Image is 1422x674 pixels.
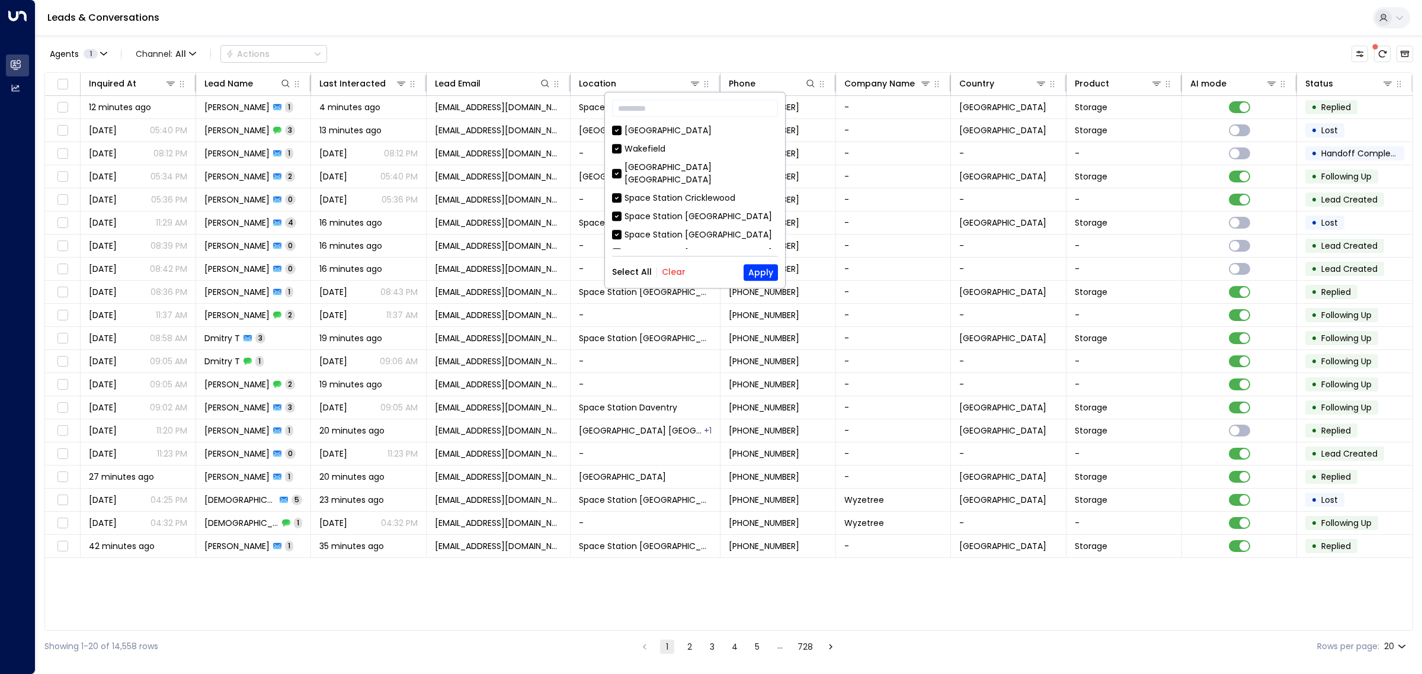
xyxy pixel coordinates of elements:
[1311,282,1317,302] div: •
[89,101,151,113] span: 12 minutes ago
[1311,166,1317,187] div: •
[89,378,117,390] span: Sep 30, 2025
[1311,397,1317,418] div: •
[435,355,562,367] span: dmitrytychko@gmail.com
[1384,638,1408,655] div: 20
[204,76,292,91] div: Lead Name
[55,100,70,115] span: Toggle select row
[836,350,952,373] td: -
[1075,425,1107,437] span: Storage
[285,240,296,251] span: 0
[84,49,98,59] span: 1
[836,211,952,234] td: -
[836,466,952,488] td: -
[959,286,1046,298] span: United Kingdom
[131,46,201,62] span: Channel:
[319,309,347,321] span: Sep 14, 2025
[1075,76,1162,91] div: Product
[285,402,295,412] span: 3
[951,350,1066,373] td: -
[612,161,778,186] div: [GEOGRAPHIC_DATA] [GEOGRAPHIC_DATA]
[1321,194,1378,206] span: Lead Created
[319,76,407,91] div: Last Interacted
[435,332,562,344] span: dmitrytychko@gmail.com
[1321,240,1378,252] span: Lead Created
[319,378,382,390] span: 19 minutes ago
[836,165,952,188] td: -
[624,247,772,259] div: Space Station [GEOGRAPHIC_DATA]
[571,304,720,326] td: -
[951,142,1066,165] td: -
[571,142,720,165] td: -
[204,425,270,437] span: Artur Gie
[579,217,712,229] span: Space Station Brentford
[175,49,186,59] span: All
[220,45,327,63] div: Button group with a nested menu
[89,194,117,206] span: Sep 30, 2025
[836,119,952,142] td: -
[384,147,418,159] p: 08:12 PM
[951,235,1066,257] td: -
[382,194,418,206] p: 05:36 PM
[705,640,719,654] button: Go to page 3
[1066,188,1182,211] td: -
[285,264,296,274] span: 0
[660,640,674,654] button: page 1
[1321,425,1351,437] span: Replied
[729,76,755,91] div: Phone
[579,286,712,298] span: Space Station Brentford
[750,640,764,654] button: Go to page 5
[729,471,799,483] span: +447828009149
[89,147,117,159] span: Oct 02, 2025
[157,448,187,460] p: 11:23 PM
[55,192,70,207] span: Toggle select row
[951,512,1066,534] td: -
[579,332,712,344] span: Space Station Swiss Cottage
[204,286,270,298] span: Mike Ko
[612,268,652,277] button: Select All
[204,240,270,252] span: Mike Ko
[1311,120,1317,140] div: •
[704,425,712,437] div: Space Station Doncaster
[1321,332,1372,344] span: Following Up
[1321,101,1351,113] span: Replied
[571,350,720,373] td: -
[55,308,70,323] span: Toggle select row
[204,378,270,390] span: Jonathan Wake
[836,535,952,557] td: -
[1321,355,1372,367] span: Following Up
[662,268,686,277] button: Clear
[836,327,952,349] td: -
[1311,213,1317,233] div: •
[204,171,270,182] span: Rachel Turner
[836,442,952,465] td: -
[579,101,712,113] span: Space Station Wakefield
[204,309,270,321] span: Mike Ko
[55,354,70,369] span: Toggle select row
[387,448,418,460] p: 11:23 PM
[50,50,79,58] span: Agents
[1066,304,1182,326] td: -
[951,304,1066,326] td: -
[55,400,70,415] span: Toggle select row
[959,402,1046,413] span: United Kingdom
[951,442,1066,465] td: -
[255,333,265,343] span: 3
[386,309,418,321] p: 11:37 AM
[571,258,720,280] td: -
[55,447,70,461] span: Toggle select row
[729,309,799,321] span: +447516706155
[55,470,70,484] span: Toggle select row
[836,258,952,280] td: -
[1066,442,1182,465] td: -
[150,286,187,298] p: 08:36 PM
[204,471,270,483] span: Alexander Clarke
[624,210,772,223] div: Space Station [GEOGRAPHIC_DATA]
[1311,421,1317,441] div: •
[435,217,562,229] span: mihail3k@gmail.com
[1397,46,1413,62] button: Archived Leads
[1075,101,1107,113] span: Storage
[612,192,778,204] div: Space Station Cricklewood
[683,640,697,654] button: Go to page 2
[220,45,327,63] button: Actions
